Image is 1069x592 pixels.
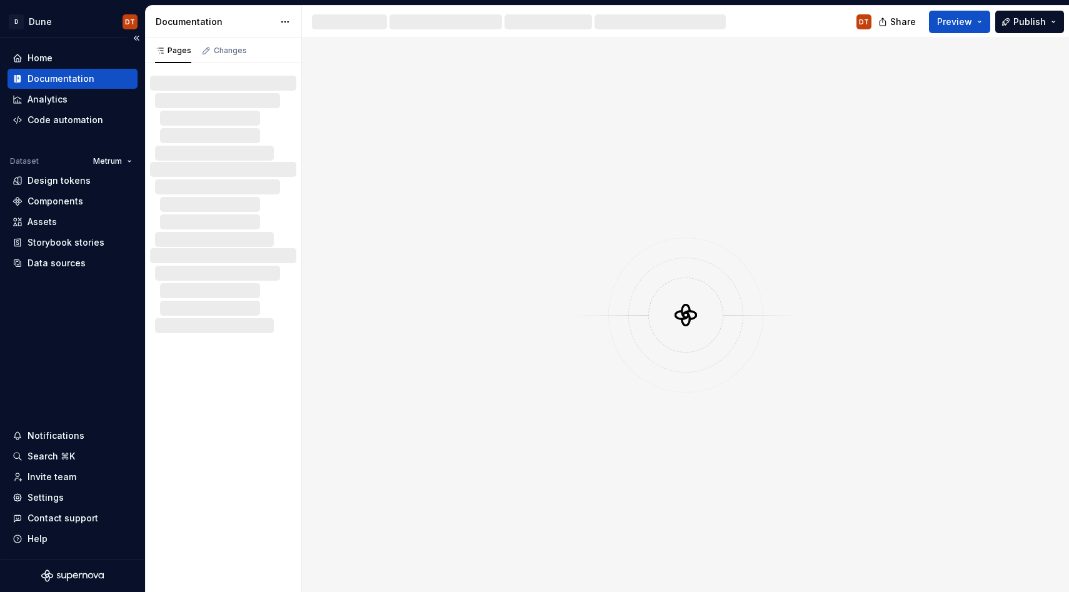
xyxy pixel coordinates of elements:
button: Search ⌘K [8,446,138,466]
button: Contact support [8,508,138,528]
div: Invite team [28,471,76,483]
div: Pages [155,46,191,56]
button: DDuneDT [3,8,143,35]
div: Dataset [10,156,39,166]
a: Data sources [8,253,138,273]
button: Notifications [8,426,138,446]
a: Assets [8,212,138,232]
a: Components [8,191,138,211]
a: Invite team [8,467,138,487]
div: Components [28,195,83,208]
div: D [9,14,24,29]
div: Notifications [28,429,84,442]
span: Share [890,16,916,28]
svg: Supernova Logo [41,569,104,582]
div: Design tokens [28,174,91,187]
span: Preview [937,16,972,28]
div: Documentation [28,73,94,85]
a: Design tokens [8,171,138,191]
div: Data sources [28,257,86,269]
div: Help [28,533,48,545]
div: Analytics [28,93,68,106]
a: Code automation [8,110,138,130]
button: Preview [929,11,990,33]
div: Storybook stories [28,236,104,249]
a: Home [8,48,138,68]
div: DT [125,17,135,27]
button: Share [872,11,924,33]
div: Assets [28,216,57,228]
a: Documentation [8,69,138,89]
span: Publish [1013,16,1046,28]
div: Home [28,52,53,64]
a: Analytics [8,89,138,109]
div: Documentation [156,16,274,28]
a: Storybook stories [8,233,138,253]
button: Publish [995,11,1064,33]
div: DT [859,17,869,27]
span: Metrum [93,156,122,166]
button: Help [8,529,138,549]
button: Metrum [88,153,138,170]
a: Settings [8,488,138,508]
button: Collapse sidebar [128,29,145,47]
div: Dune [29,16,52,28]
div: Changes [214,46,247,56]
div: Settings [28,491,64,504]
div: Code automation [28,114,103,126]
div: Search ⌘K [28,450,75,463]
div: Contact support [28,512,98,524]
